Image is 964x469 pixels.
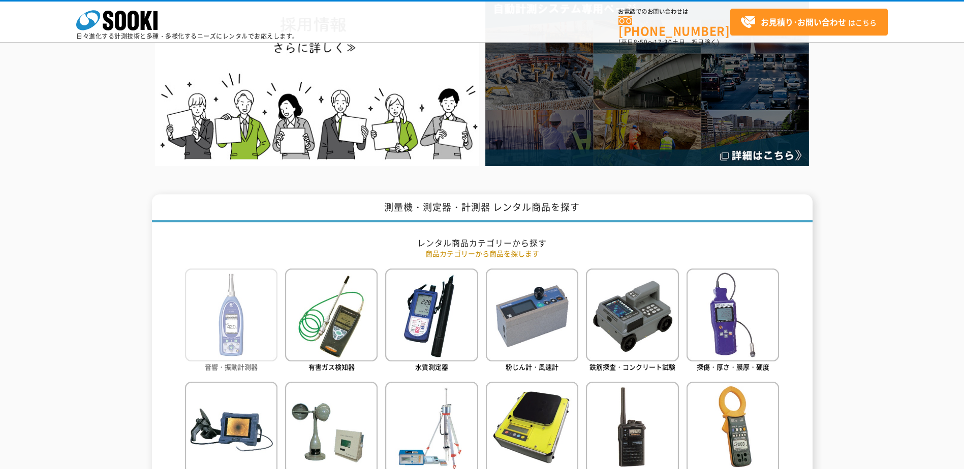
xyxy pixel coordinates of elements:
[385,269,478,361] img: 水質測定器
[697,362,769,372] span: 探傷・厚さ・膜厚・硬度
[76,33,299,39] p: 日々進化する計測技術と多種・多様化するニーズにレンタルでお応えします。
[506,362,558,372] span: 粉じん計・風速計
[486,269,578,361] img: 粉じん計・風速計
[586,269,678,374] a: 鉄筋探査・コンクリート試験
[634,38,648,47] span: 8:50
[654,38,672,47] span: 17:30
[486,269,578,374] a: 粉じん計・風速計
[185,269,277,361] img: 音響・振動計測器
[285,269,378,361] img: 有害ガス検知器
[415,362,448,372] span: 水質測定器
[761,16,846,28] strong: お見積り･お問い合わせ
[308,362,355,372] span: 有害ガス検知器
[285,269,378,374] a: 有害ガス検知器
[152,194,813,222] h1: 測量機・測定器・計測器 レンタル商品を探す
[586,269,678,361] img: 鉄筋探査・コンクリート試験
[385,269,478,374] a: 水質測定器
[740,15,877,30] span: はこちら
[185,248,780,259] p: 商品カテゴリーから商品を探します
[730,9,888,36] a: お見積り･お問い合わせはこちら
[185,269,277,374] a: 音響・振動計測器
[618,16,730,37] a: [PHONE_NUMBER]
[687,269,779,361] img: 探傷・厚さ・膜厚・硬度
[205,362,258,372] span: 音響・振動計測器
[589,362,675,372] span: 鉄筋探査・コンクリート試験
[618,38,719,47] span: (平日 ～ 土日、祝日除く)
[687,269,779,374] a: 探傷・厚さ・膜厚・硬度
[185,238,780,248] h2: レンタル商品カテゴリーから探す
[618,9,730,15] span: お電話でのお問い合わせは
